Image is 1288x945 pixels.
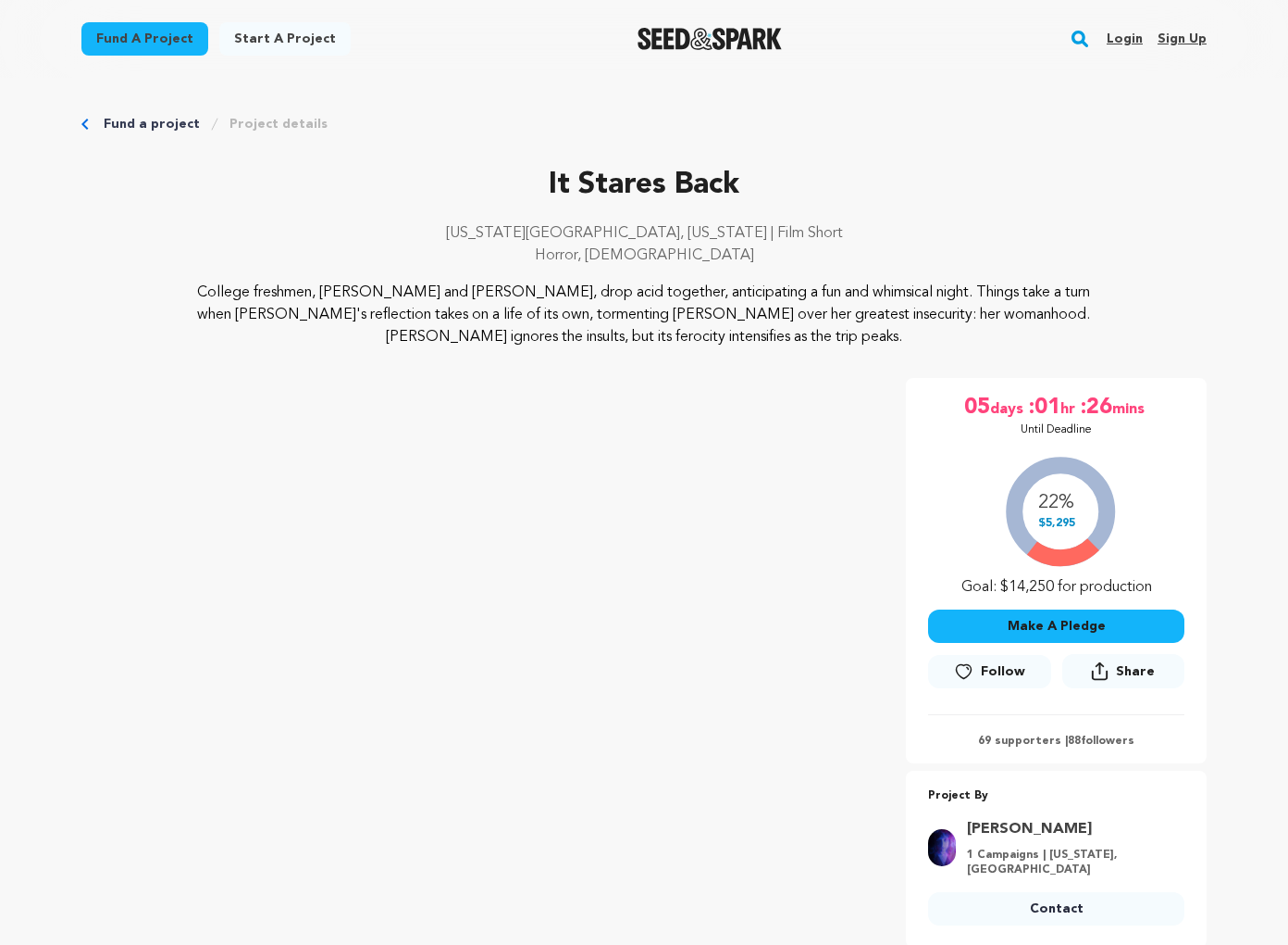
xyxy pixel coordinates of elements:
span: days [990,393,1027,422]
p: 69 supporters | followers [928,734,1184,749]
img: 162372f1c1f84888.png [928,829,956,866]
a: Login [1107,24,1143,54]
button: Make A Pledge [928,610,1184,643]
a: Contact [928,892,1184,926]
a: Start a project [219,22,351,56]
a: Goto Anna Manae profile [967,818,1173,840]
p: [US_STATE][GEOGRAPHIC_DATA], [US_STATE] | Film Short [81,222,1207,245]
p: College freshmen, [PERSON_NAME] and [PERSON_NAME], drop acid together, anticipating a fun and whi... [194,282,1095,348]
p: 1 Campaigns | [US_STATE], [GEOGRAPHIC_DATA] [967,848,1173,877]
a: Seed&Spark Homepage [638,28,783,50]
a: Fund a project [104,115,200,133]
p: Until Deadline [1021,422,1092,437]
a: Fund a project [81,22,208,56]
p: It Stares Back [81,163,1207,208]
span: :26 [1079,393,1112,422]
p: Horror, [DEMOGRAPHIC_DATA] [81,245,1207,267]
span: Share [1062,654,1184,696]
span: :01 [1027,393,1060,422]
img: Seed&Spark Logo Dark Mode [638,28,783,50]
span: mins [1112,393,1148,422]
button: Share [1062,654,1184,688]
span: 05 [964,393,990,422]
span: Share [1116,662,1155,681]
p: Project By [928,786,1184,807]
div: Breadcrumb [81,115,1207,133]
a: Sign up [1158,24,1207,54]
span: hr [1060,393,1079,422]
a: Project details [229,115,328,133]
span: Follow [981,662,1025,681]
span: 88 [1068,736,1081,747]
a: Follow [928,655,1050,688]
